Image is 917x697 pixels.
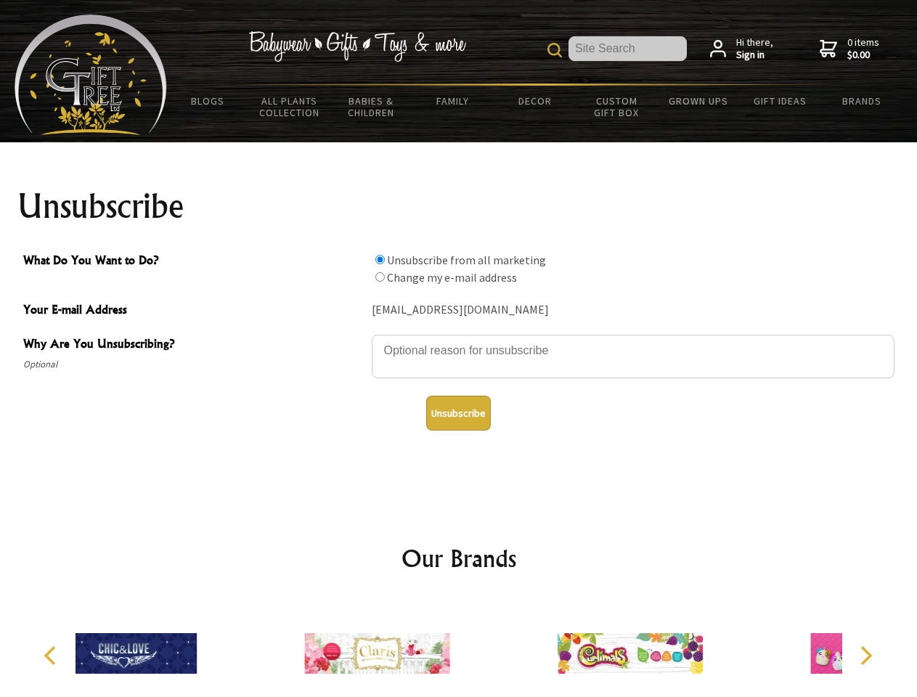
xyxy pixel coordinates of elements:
[426,396,491,431] button: Unsubscribe
[372,299,894,322] div: [EMAIL_ADDRESS][DOMAIN_NAME]
[710,36,773,62] a: Hi there,Sign in
[387,270,517,285] label: Change my e-mail address
[23,301,364,322] span: Your E-mail Address
[330,86,412,128] a: Babies & Children
[547,43,562,57] img: product search
[167,86,249,116] a: BLOGS
[736,36,773,62] span: Hi there,
[568,36,687,61] input: Site Search
[36,640,68,672] button: Previous
[15,15,167,135] img: Babyware - Gifts - Toys and more...
[372,335,894,378] textarea: Why Are You Unsubscribing?
[847,49,879,62] strong: $0.00
[387,253,546,267] label: Unsubscribe from all marketing
[29,541,889,576] h2: Our Brands
[23,335,364,356] span: Why Are You Unsubscribing?
[657,86,739,116] a: Grown Ups
[494,86,576,116] a: Decor
[23,356,364,373] span: Optional
[576,86,658,128] a: Custom Gift Box
[375,272,385,282] input: What Do You Want to Do?
[847,36,879,62] span: 0 items
[736,49,773,62] strong: Sign in
[23,251,364,272] span: What Do You Want to Do?
[412,86,494,116] a: Family
[249,86,331,128] a: All Plants Collection
[849,640,881,672] button: Next
[820,36,879,62] a: 0 items$0.00
[248,31,466,62] img: Babywear - Gifts - Toys & more
[375,255,385,264] input: What Do You Want to Do?
[739,86,821,116] a: Gift Ideas
[821,86,903,116] a: Brands
[17,189,900,224] h1: Unsubscribe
